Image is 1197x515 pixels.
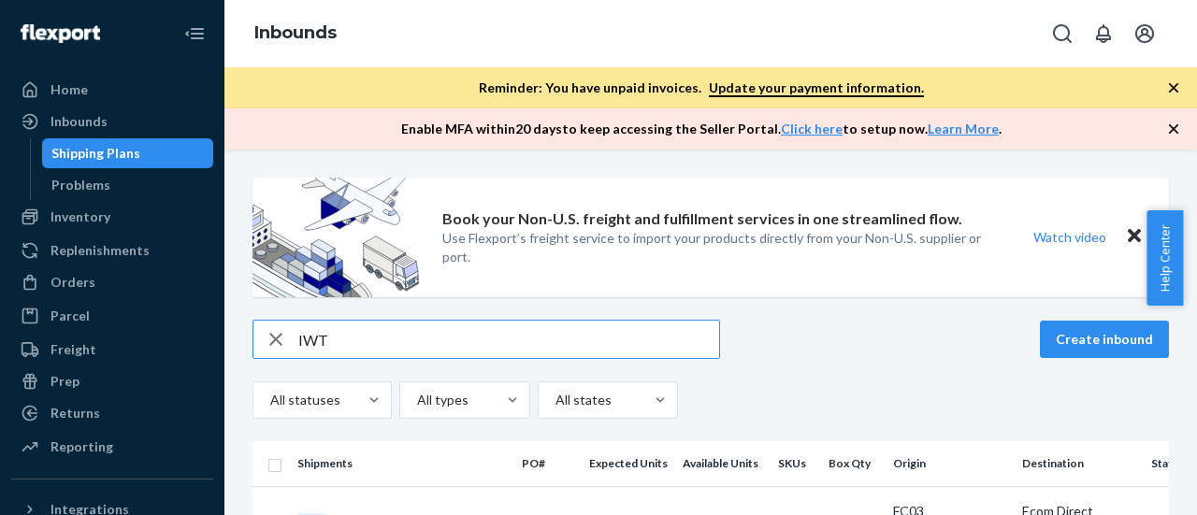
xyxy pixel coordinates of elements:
[582,441,675,486] th: Expected Units
[50,437,113,456] div: Reporting
[11,366,213,396] a: Prep
[50,112,108,131] div: Inbounds
[821,441,886,486] th: Box Qty
[50,241,150,260] div: Replenishments
[50,80,88,99] div: Home
[1126,15,1163,52] button: Open account menu
[11,75,213,105] a: Home
[254,22,337,43] a: Inbounds
[479,79,924,97] p: Reminder: You have unpaid invoices.
[554,391,555,409] input: All states
[50,207,110,226] div: Inventory
[21,24,100,43] img: Flexport logo
[11,267,213,297] a: Orders
[928,121,999,136] a: Learn More
[11,236,213,265] a: Replenishments
[1085,15,1122,52] button: Open notifications
[290,441,514,486] th: Shipments
[1021,223,1118,250] button: Watch video
[709,79,924,97] a: Update your payment information.
[50,307,90,325] div: Parcel
[1015,441,1144,486] th: Destination
[11,432,213,462] a: Reporting
[1122,223,1147,250] button: Close
[176,15,213,52] button: Close Navigation
[50,404,100,422] div: Returns
[415,391,417,409] input: All types
[11,202,213,232] a: Inventory
[886,441,1015,486] th: Origin
[11,398,213,428] a: Returns
[11,107,213,136] a: Inbounds
[1044,15,1081,52] button: Open Search Box
[514,441,582,486] th: PO#
[675,441,766,486] th: Available Units
[442,208,962,230] p: Book your Non-U.S. freight and fulfillment services in one streamlined flow.
[50,340,96,359] div: Freight
[51,176,110,194] div: Problems
[781,121,843,136] a: Click here
[1147,210,1183,306] button: Help Center
[766,441,821,486] th: SKUs
[42,170,214,200] a: Problems
[51,144,140,163] div: Shipping Plans
[11,301,213,331] a: Parcel
[42,138,214,168] a: Shipping Plans
[11,335,213,365] a: Freight
[268,391,270,409] input: All statuses
[50,273,95,292] div: Orders
[1040,321,1169,358] button: Create inbound
[442,229,999,266] p: Use Flexport’s freight service to import your products directly from your Non-U.S. supplier or port.
[298,321,719,358] input: Search inbounds by name, destination, msku...
[50,372,79,391] div: Prep
[239,7,352,61] ol: breadcrumbs
[401,120,1002,138] p: Enable MFA within 20 days to keep accessing the Seller Portal. to setup now. .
